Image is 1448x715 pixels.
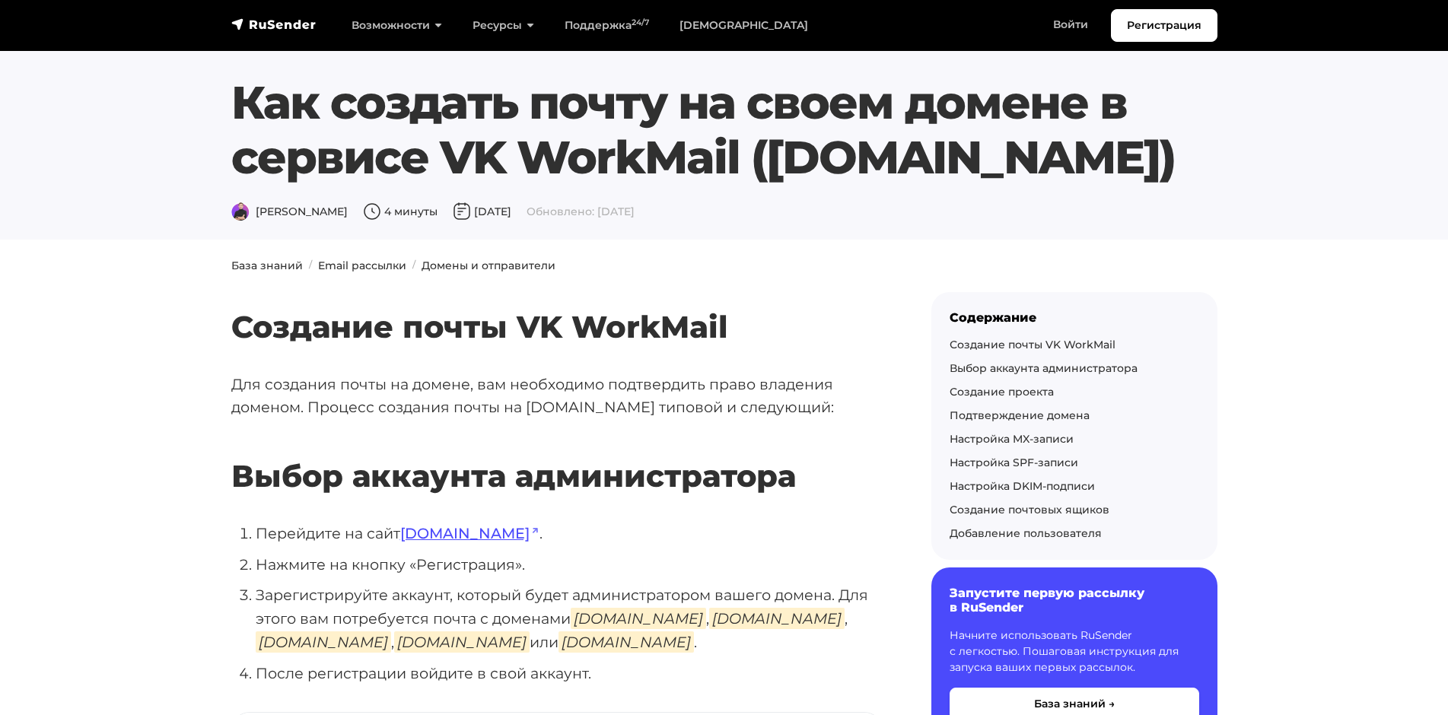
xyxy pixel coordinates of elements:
[950,456,1078,469] a: Настройка SPF-записи
[363,205,438,218] span: 4 минуты
[632,17,649,27] sup: 24/7
[950,479,1095,493] a: Настройка DKIM-подписи
[571,608,706,629] em: [DOMAIN_NAME]
[549,10,664,41] a: Поддержка24/7
[231,259,303,272] a: База знаний
[394,631,530,653] em: [DOMAIN_NAME]
[256,522,883,545] li: Перейдите на сайт .
[453,205,511,218] span: [DATE]
[950,338,1115,351] a: Создание почты VK WorkMail
[453,202,471,221] img: Дата публикации
[950,526,1102,540] a: Добавление пользователя
[336,10,457,41] a: Возможности
[231,264,883,345] h2: Создание почты VK WorkMail
[256,631,391,653] em: [DOMAIN_NAME]
[256,662,883,685] li: После регистрации войдите в свой аккаунт.
[950,586,1199,615] h6: Запустите первую рассылку в RuSender
[527,205,635,218] span: Обновлено: [DATE]
[231,75,1217,185] h1: Как создать почту на своем домене в сервисе VK WorkMail ([DOMAIN_NAME])
[1038,9,1103,40] a: Войти
[422,259,555,272] a: Домены и отправители
[231,373,883,419] p: Для создания почты на домене, вам необходимо подтвердить право владения доменом. Процесс создания...
[231,17,317,32] img: RuSender
[950,432,1074,446] a: Настройка MX-записи
[950,361,1138,375] a: Выбор аккаунта администратора
[256,583,883,653] li: Зарегистрируйте аккаунт, который будет администратором вашего домена. Для этого вам потребуется п...
[950,385,1054,399] a: Создание проекта
[256,553,883,577] li: Нажмите на кнопку «Регистрация».
[400,524,539,542] a: [DOMAIN_NAME]
[363,202,381,221] img: Время чтения
[950,408,1090,422] a: Подтверждение домена
[1111,9,1217,42] a: Регистрация
[457,10,549,41] a: Ресурсы
[231,205,348,218] span: [PERSON_NAME]
[950,503,1109,516] a: Создание почтовых ящиков
[950,628,1199,675] p: Начните использовать RuSender с легкостью. Пошаговая инструкция для запуска ваших первых рассылок.
[318,259,406,272] a: Email рассылки
[709,608,845,629] em: [DOMAIN_NAME]
[559,631,694,653] em: [DOMAIN_NAME]
[222,258,1227,274] nav: breadcrumb
[950,310,1199,325] div: Содержание
[231,413,883,494] h2: Выбор аккаунта администратора
[664,10,823,41] a: [DEMOGRAPHIC_DATA]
